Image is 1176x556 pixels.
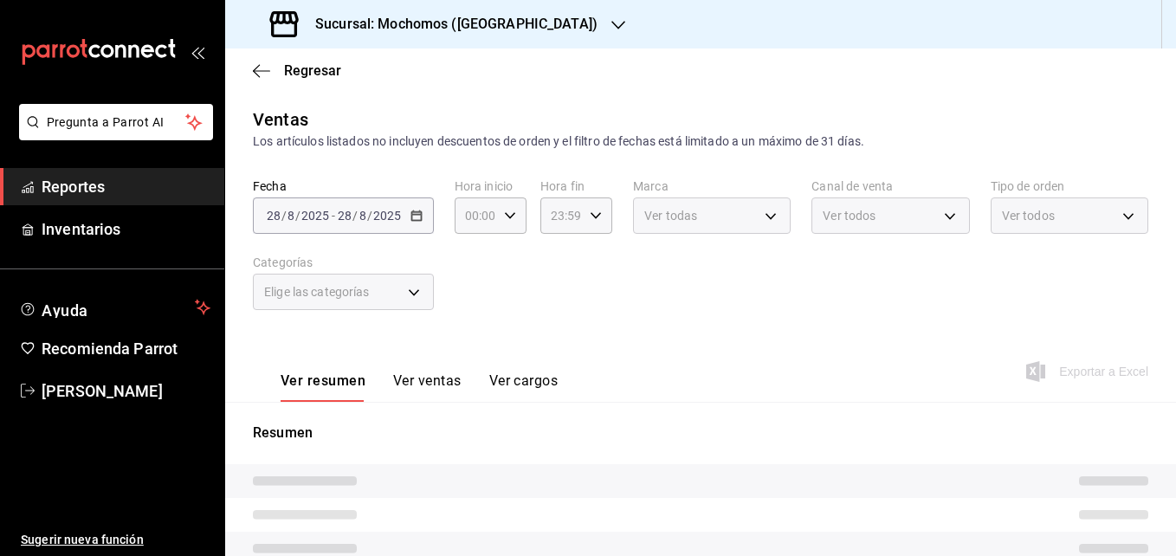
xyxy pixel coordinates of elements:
[253,62,341,79] button: Regresar
[337,209,352,223] input: --
[253,133,1148,151] div: Los artículos listados no incluyen descuentos de orden y el filtro de fechas está limitado a un m...
[281,209,287,223] span: /
[264,283,370,301] span: Elige las categorías
[253,423,1148,443] p: Resumen
[1002,207,1055,224] span: Ver todos
[42,297,188,318] span: Ayuda
[489,372,559,402] button: Ver cargos
[393,372,462,402] button: Ver ventas
[253,180,434,192] label: Fecha
[295,209,300,223] span: /
[284,62,341,79] span: Regresar
[253,107,308,133] div: Ventas
[633,180,791,192] label: Marca
[42,217,210,241] span: Inventarios
[266,209,281,223] input: --
[281,372,558,402] div: navigation tabs
[42,175,210,198] span: Reportes
[47,113,186,132] span: Pregunta a Parrot AI
[191,45,204,59] button: open_drawer_menu
[811,180,969,192] label: Canal de venta
[367,209,372,223] span: /
[644,207,697,224] span: Ver todas
[12,126,213,144] a: Pregunta a Parrot AI
[287,209,295,223] input: --
[281,372,365,402] button: Ver resumen
[540,180,612,192] label: Hora fin
[372,209,402,223] input: ----
[991,180,1148,192] label: Tipo de orden
[823,207,876,224] span: Ver todos
[42,379,210,403] span: [PERSON_NAME]
[42,337,210,360] span: Recomienda Parrot
[332,209,335,223] span: -
[19,104,213,140] button: Pregunta a Parrot AI
[359,209,367,223] input: --
[253,256,434,268] label: Categorías
[21,531,210,549] span: Sugerir nueva función
[352,209,358,223] span: /
[300,209,330,223] input: ----
[455,180,527,192] label: Hora inicio
[301,14,598,35] h3: Sucursal: Mochomos ([GEOGRAPHIC_DATA])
